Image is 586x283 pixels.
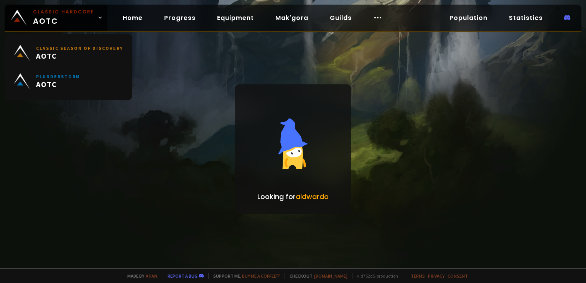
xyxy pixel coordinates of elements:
a: Consent [448,273,468,279]
span: Checkout [285,273,347,279]
a: a fan [146,273,157,279]
span: v. d752d5 - production [352,273,398,279]
a: Buy me a coffee [242,273,280,279]
span: AOTC [36,79,80,89]
a: Terms [411,273,425,279]
span: Support me, [208,273,280,279]
a: Mak'gora [269,10,314,26]
a: Report a bug [168,273,198,279]
span: Made by [123,273,157,279]
a: Classic Season of DiscoveryAOTC [9,39,128,67]
small: Classic Hardcore [33,8,94,15]
a: Home [117,10,149,26]
a: PlunderstormAOTC [9,67,128,95]
a: Guilds [324,10,358,26]
p: Looking for [257,191,329,202]
small: Plunderstorm [36,74,80,79]
small: Classic Season of Discovery [36,45,123,51]
span: AOTC [33,8,94,27]
a: Privacy [428,273,444,279]
a: Population [443,10,494,26]
span: aldwardo [296,192,329,201]
a: Classic HardcoreAOTC [5,5,107,31]
a: Progress [158,10,202,26]
span: AOTC [36,51,123,61]
a: Equipment [211,10,260,26]
a: Statistics [503,10,549,26]
a: [DOMAIN_NAME] [314,273,347,279]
